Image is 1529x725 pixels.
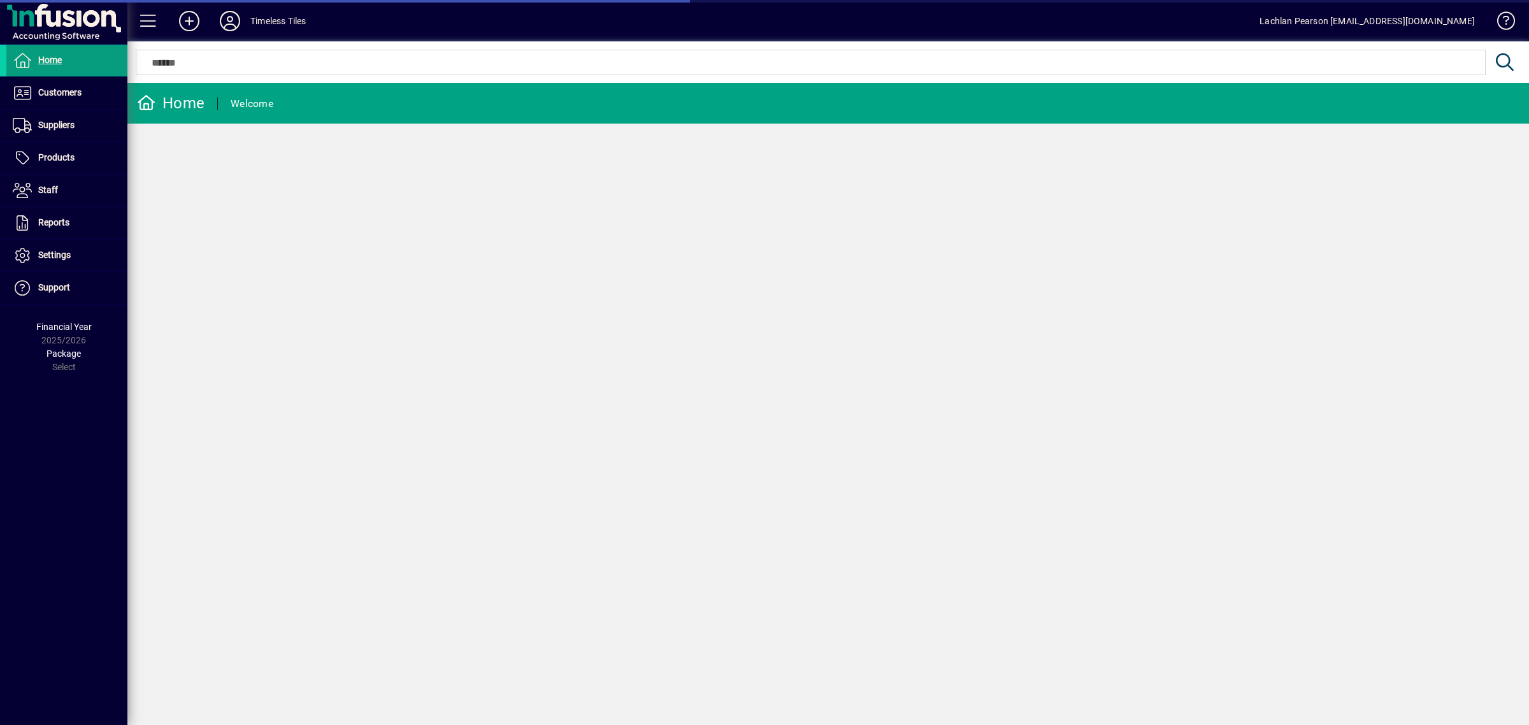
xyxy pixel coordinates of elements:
[38,120,75,130] span: Suppliers
[6,240,127,271] a: Settings
[47,348,81,359] span: Package
[1260,11,1475,31] div: Lachlan Pearson [EMAIL_ADDRESS][DOMAIN_NAME]
[6,77,127,109] a: Customers
[38,55,62,65] span: Home
[6,142,127,174] a: Products
[36,322,92,332] span: Financial Year
[38,217,69,227] span: Reports
[210,10,250,32] button: Profile
[38,250,71,260] span: Settings
[1488,3,1513,44] a: Knowledge Base
[38,282,70,292] span: Support
[231,94,273,114] div: Welcome
[38,87,82,97] span: Customers
[6,175,127,206] a: Staff
[6,110,127,141] a: Suppliers
[250,11,306,31] div: Timeless Tiles
[137,93,205,113] div: Home
[6,207,127,239] a: Reports
[38,185,58,195] span: Staff
[38,152,75,162] span: Products
[6,272,127,304] a: Support
[169,10,210,32] button: Add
